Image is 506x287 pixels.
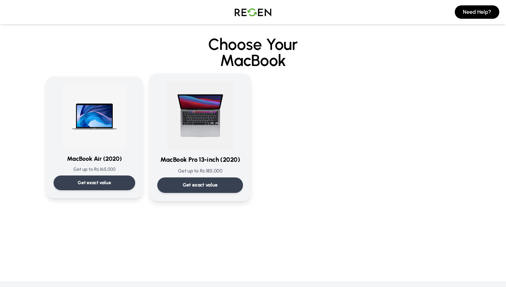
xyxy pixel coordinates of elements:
p: Get up to Rs: 185,000 [157,167,243,174]
h3: MacBook Pro 13-inch (2020) [157,155,243,165]
p: Get exact value [183,182,218,189]
span: MacBook [46,52,460,68]
p: Get exact value [78,180,111,186]
span: Choose Your [208,34,298,54]
button: Need Help? [455,5,499,19]
img: Logo [230,3,276,21]
h3: MacBook Air (2020) [54,154,135,163]
p: Get up to Rs: 165,000 [54,166,135,173]
img: MacBook Air (2020) [62,84,126,149]
img: MacBook Pro 13-inch (2020) [166,82,234,149]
